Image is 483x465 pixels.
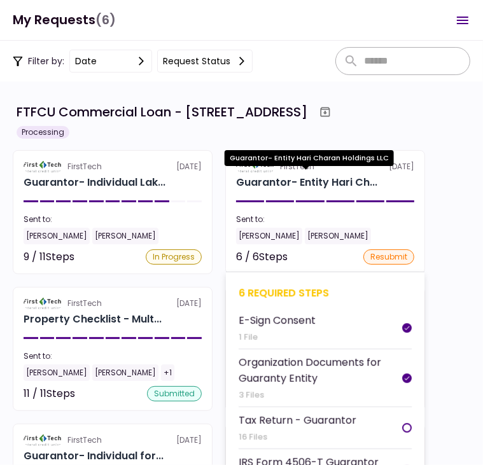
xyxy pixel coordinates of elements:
div: Filter by: [13,50,253,73]
div: Property Checklist - Multi-Family 1770 Allens Circle [24,312,162,327]
div: E-Sign Consent [239,312,316,328]
img: Partner logo [24,434,62,446]
img: Partner logo [24,298,62,309]
button: Open menu [447,5,478,36]
div: Sent to: [236,214,414,225]
div: 6 / 6 Steps [236,249,288,265]
div: date [75,54,97,68]
div: Guarantor- Entity Hari Charan Holdings LLC [236,175,377,190]
button: date [69,50,152,73]
div: 16 Files [239,431,356,443]
div: FirstTech [67,161,102,172]
div: [PERSON_NAME] [24,364,90,381]
div: FirstTech [67,298,102,309]
div: 1 File [239,331,316,344]
div: Sent to: [24,350,202,362]
div: [PERSON_NAME] [305,228,371,244]
div: Guarantor- Individual Lakshmi Raman [24,175,165,190]
div: Tax Return - Guarantor [239,412,356,428]
div: 11 / 11 Steps [24,386,75,401]
div: [PERSON_NAME] [92,228,158,244]
div: 9 / 11 Steps [24,249,74,265]
div: [PERSON_NAME] [92,364,158,381]
div: +1 [161,364,174,381]
div: Guarantor- Individual for GREENSBORO ESTATES LLC Irfana Tabassum [24,448,164,464]
div: resubmit [363,249,414,265]
div: FTFCU Commercial Loan - [STREET_ADDRESS] [17,102,307,121]
div: FirstTech [67,434,102,446]
div: [PERSON_NAME] [24,228,90,244]
button: Archive workflow [314,101,337,123]
div: [DATE] [24,434,202,446]
span: (6) [95,7,116,33]
div: 6 required steps [239,285,412,301]
div: Sent to: [24,214,202,225]
div: 3 Files [239,389,402,401]
img: Partner logo [24,161,62,172]
div: Guarantor- Entity Hari Charan Holdings LLC [225,150,394,166]
div: [DATE] [24,161,202,172]
div: Processing [17,126,69,139]
div: In Progress [146,249,202,265]
div: [PERSON_NAME] [236,228,302,244]
button: Request status [157,50,253,73]
div: [DATE] [24,298,202,309]
h1: My Requests [13,7,116,33]
div: submitted [147,386,202,401]
div: Organization Documents for Guaranty Entity [239,354,402,386]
